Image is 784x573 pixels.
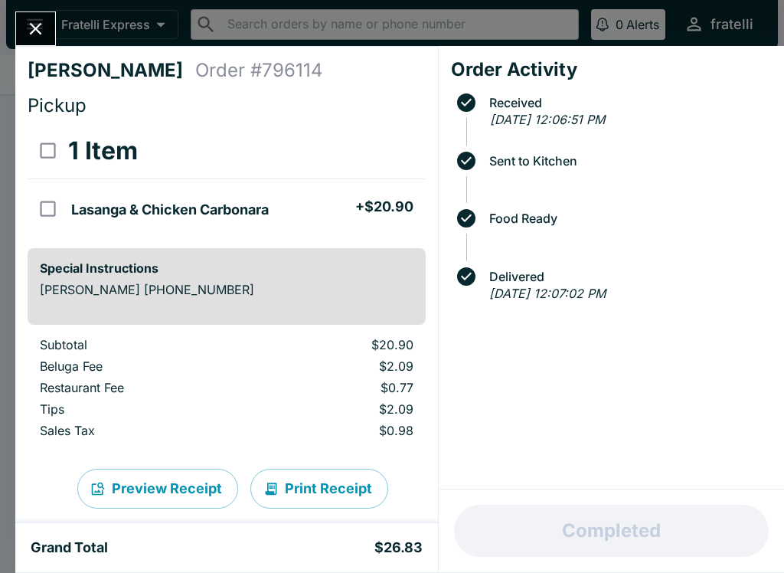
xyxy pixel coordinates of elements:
[40,282,413,297] p: [PERSON_NAME] [PHONE_NUMBER]
[77,469,238,509] button: Preview Receipt
[490,112,605,127] em: [DATE] 12:06:51 PM
[40,337,238,352] p: Subtotal
[250,469,388,509] button: Print Receipt
[28,123,426,236] table: orders table
[71,201,269,219] h5: Lasanga & Chicken Carbonara
[482,211,772,225] span: Food Ready
[40,380,238,395] p: Restaurant Fee
[263,359,413,374] p: $2.09
[28,94,87,116] span: Pickup
[40,359,238,374] p: Beluga Fee
[263,401,413,417] p: $2.09
[263,337,413,352] p: $20.90
[263,423,413,438] p: $0.98
[482,154,772,168] span: Sent to Kitchen
[355,198,413,216] h5: + $20.90
[482,270,772,283] span: Delivered
[16,12,55,45] button: Close
[40,260,413,276] h6: Special Instructions
[31,539,108,557] h5: Grand Total
[68,136,138,166] h3: 1 Item
[263,380,413,395] p: $0.77
[28,337,426,444] table: orders table
[451,58,772,81] h4: Order Activity
[482,96,772,110] span: Received
[28,59,195,82] h4: [PERSON_NAME]
[195,59,323,82] h4: Order # 796114
[40,423,238,438] p: Sales Tax
[374,539,423,557] h5: $26.83
[489,286,606,301] em: [DATE] 12:07:02 PM
[40,401,238,417] p: Tips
